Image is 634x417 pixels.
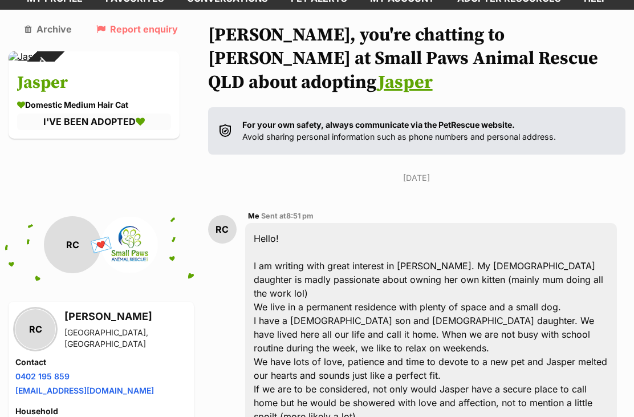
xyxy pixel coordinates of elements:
p: [DATE] [208,172,625,184]
h1: [PERSON_NAME], you're chatting to [PERSON_NAME] at Small Paws Animal Rescue QLD about adopting [208,24,625,95]
div: Domestic Medium Hair Cat [17,99,171,111]
strong: For your own safety, always communicate via the PetRescue website. [242,120,515,129]
div: [GEOGRAPHIC_DATA], [GEOGRAPHIC_DATA] [64,327,187,350]
h4: Contact [15,357,187,368]
p: Avoid sharing personal information such as phone numbers and personal address. [242,119,556,143]
div: RC [44,216,101,273]
a: Jasper [378,71,433,94]
span: 8:51 pm [286,212,314,220]
div: RC [15,309,55,349]
h4: Household [15,406,187,417]
a: [EMAIL_ADDRESS][DOMAIN_NAME] [15,386,154,395]
a: Adopted [9,51,47,62]
h3: Jasper [17,70,171,96]
div: RC [208,215,237,244]
img: Small Paws Animal Rescue QLD profile pic [101,216,158,273]
h3: [PERSON_NAME] [64,309,187,325]
span: Me [248,212,259,220]
a: Archive [25,24,72,34]
a: Report enquiry [96,24,178,34]
a: 0402 195 859 [15,371,70,381]
span: 💌 [88,233,114,257]
a: Jasper Domestic Medium Hair Cat I'VE BEEN ADOPTED [9,62,180,138]
div: I'VE BEEN ADOPTED [17,114,171,129]
span: Sent at [261,212,314,220]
